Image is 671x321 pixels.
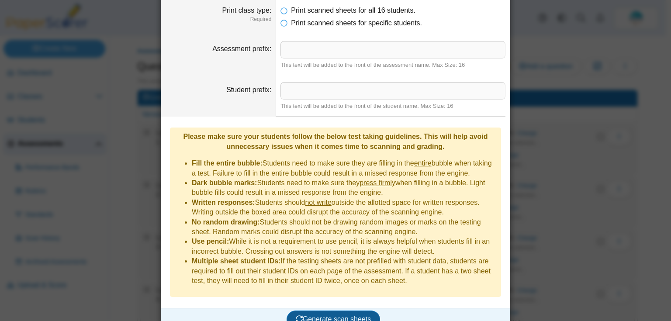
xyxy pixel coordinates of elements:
u: not write [305,199,331,206]
div: This text will be added to the front of the student name. Max Size: 16 [280,102,505,110]
b: No random drawing: [192,218,260,226]
b: Dark bubble marks: [192,179,257,186]
u: press firmly [360,179,395,186]
b: Multiple sheet student IDs: [192,257,281,265]
span: Print scanned sheets for specific students. [291,19,422,27]
li: Students need to make sure they when filling in a bubble. Light bubble fills could result in a mi... [192,178,497,198]
div: This text will be added to the front of the assessment name. Max Size: 16 [280,61,505,69]
span: Print scanned sheets for all 16 students. [291,7,415,14]
b: Written responses: [192,199,255,206]
li: Students should outside the allotted space for written responses. Writing outside the boxed area ... [192,198,497,217]
label: Assessment prefix [212,45,271,52]
b: Fill the entire bubble: [192,159,263,167]
li: Students should not be drawing random images or marks on the testing sheet. Random marks could di... [192,217,497,237]
label: Print class type [222,7,271,14]
u: entire [414,159,432,167]
li: If the testing sheets are not prefilled with student data, students are required to fill out thei... [192,256,497,286]
label: Student prefix [226,86,271,93]
li: While it is not a requirement to use pencil, it is always helpful when students fill in an incorr... [192,237,497,256]
dfn: Required [166,16,271,23]
b: Please make sure your students follow the below test taking guidelines. This will help avoid unne... [183,133,488,150]
b: Use pencil: [192,238,229,245]
li: Students need to make sure they are filling in the bubble when taking a test. Failure to fill in ... [192,159,497,178]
